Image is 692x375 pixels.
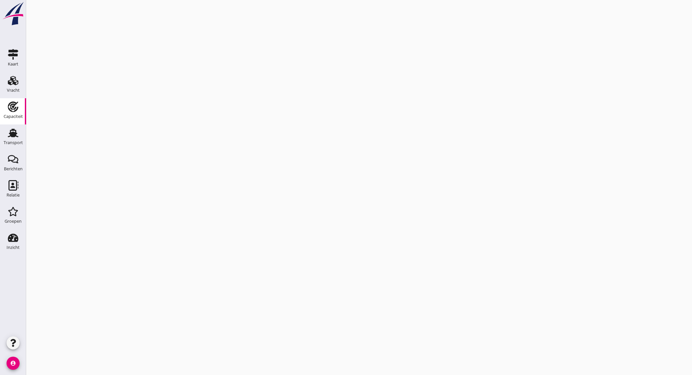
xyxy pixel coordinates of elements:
div: Groepen [5,219,22,223]
i: account_circle [7,357,20,370]
div: Kaart [8,62,18,66]
img: logo-small.a267ee39.svg [1,2,25,26]
div: Berichten [4,167,23,171]
div: Vracht [7,88,20,92]
div: Inzicht [7,245,20,250]
div: Capaciteit [4,114,23,119]
div: Transport [4,141,23,145]
div: Relatie [7,193,20,197]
